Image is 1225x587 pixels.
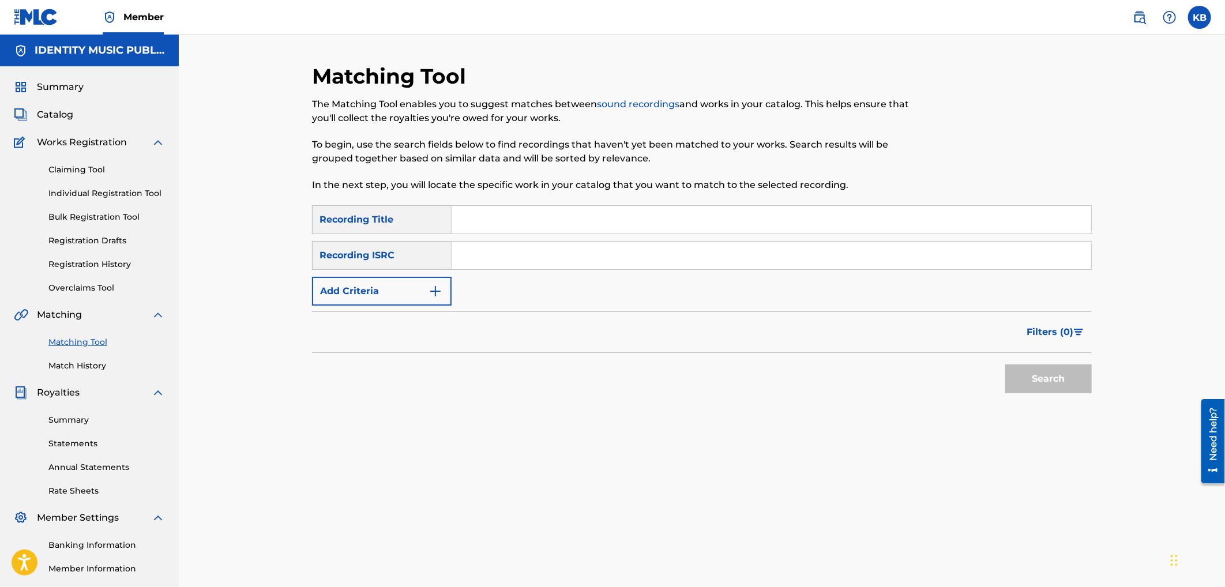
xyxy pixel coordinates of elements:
a: Overclaims Tool [48,282,165,294]
form: Search Form [312,205,1092,399]
a: Match History [48,360,165,372]
div: User Menu [1188,6,1211,29]
h2: Matching Tool [312,63,472,89]
div: Drag [1171,543,1178,578]
span: Summary [37,80,84,94]
button: Filters (0) [1020,318,1092,347]
div: Help [1158,6,1181,29]
button: Add Criteria [312,277,452,306]
a: Summary [48,414,165,426]
h5: IDENTITY MUSIC PUBLISHING [35,44,165,57]
img: expand [151,511,165,525]
iframe: Chat Widget [1167,532,1225,587]
a: sound recordings [597,99,679,110]
img: Works Registration [14,136,29,149]
a: Bulk Registration Tool [48,211,165,223]
a: SummarySummary [14,80,84,94]
iframe: Resource Center [1193,395,1225,488]
a: Banking Information [48,539,165,551]
span: Matching [37,308,82,322]
span: Royalties [37,386,80,400]
a: Rate Sheets [48,485,165,497]
a: Member Information [48,563,165,575]
a: Statements [48,438,165,450]
a: Public Search [1128,6,1151,29]
span: Catalog [37,108,73,122]
img: expand [151,308,165,322]
img: Member Settings [14,511,28,525]
img: help [1163,10,1177,24]
img: Royalties [14,386,28,400]
p: To begin, use the search fields below to find recordings that haven't yet been matched to your wo... [312,138,912,165]
span: Member Settings [37,511,119,525]
a: Registration History [48,258,165,270]
a: Individual Registration Tool [48,187,165,200]
img: expand [151,136,165,149]
a: Claiming Tool [48,164,165,176]
img: Summary [14,80,28,94]
a: Registration Drafts [48,235,165,247]
span: Filters ( 0 ) [1027,325,1073,339]
span: Works Registration [37,136,127,149]
p: In the next step, you will locate the specific work in your catalog that you want to match to the... [312,178,912,192]
img: 9d2ae6d4665cec9f34b9.svg [429,284,442,298]
a: Annual Statements [48,461,165,473]
img: expand [151,386,165,400]
img: Top Rightsholder [103,10,117,24]
img: Accounts [14,44,28,58]
p: The Matching Tool enables you to suggest matches between and works in your catalog. This helps en... [312,97,912,125]
img: filter [1074,329,1084,336]
a: CatalogCatalog [14,108,73,122]
img: search [1133,10,1147,24]
a: Matching Tool [48,336,165,348]
img: MLC Logo [14,9,58,25]
span: Member [123,10,164,24]
img: Matching [14,308,28,322]
img: Catalog [14,108,28,122]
